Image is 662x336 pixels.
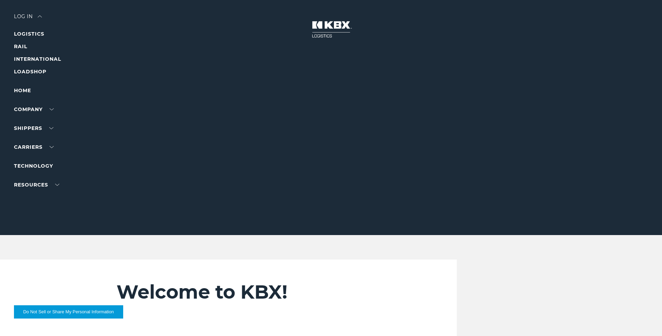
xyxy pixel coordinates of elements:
a: LOGISTICS [14,31,44,37]
img: kbx logo [305,14,357,45]
a: LOADSHOP [14,68,46,75]
h2: Welcome to KBX! [117,280,415,304]
a: Carriers [14,144,54,150]
a: Technology [14,163,53,169]
div: Log in [14,14,42,24]
a: RESOURCES [14,182,59,188]
button: Do Not Sell or Share My Personal Information [14,305,123,319]
a: SHIPPERS [14,125,53,131]
iframe: Chat Widget [536,255,662,336]
a: Home [14,87,31,94]
a: INTERNATIONAL [14,56,61,62]
a: Company [14,106,54,112]
img: arrow [38,15,42,17]
a: RAIL [14,43,27,50]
